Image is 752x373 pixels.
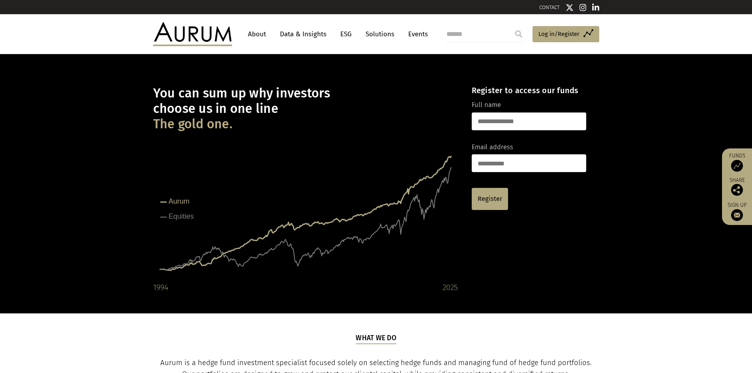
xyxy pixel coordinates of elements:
[539,4,560,10] a: CONTACT
[153,116,233,132] span: The gold one.
[472,100,501,110] label: Full name
[356,333,396,344] h5: What we do
[169,197,189,205] tspan: Aurum
[511,26,527,42] input: Submit
[336,27,356,41] a: ESG
[244,27,270,41] a: About
[592,4,599,11] img: Linkedin icon
[472,142,513,152] label: Email address
[726,178,748,196] div: Share
[726,202,748,221] a: Sign up
[169,212,194,220] tspan: Equities
[726,152,748,172] a: Funds
[153,22,232,46] img: Aurum
[404,27,428,41] a: Events
[731,160,743,172] img: Access Funds
[153,281,168,294] div: 1994
[533,26,599,43] a: Log in/Register
[443,281,458,294] div: 2025
[731,184,743,196] img: Share this post
[566,4,574,11] img: Twitter icon
[538,29,579,39] span: Log in/Register
[153,86,458,132] h1: You can sum up why investors choose us in one line
[472,188,508,210] a: Register
[362,27,398,41] a: Solutions
[276,27,330,41] a: Data & Insights
[731,209,743,221] img: Sign up to our newsletter
[472,86,586,95] h4: Register to access our funds
[579,4,587,11] img: Instagram icon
